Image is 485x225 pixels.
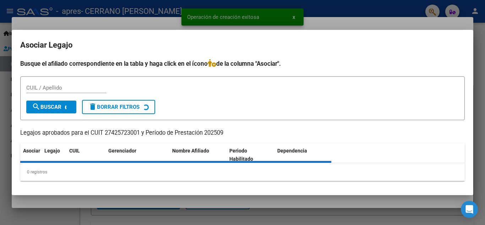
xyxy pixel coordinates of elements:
[20,59,465,68] h4: Busque el afiliado correspondiente en la tabla y haga click en el ícono de la columna "Asociar".
[277,148,307,154] span: Dependencia
[26,101,76,113] button: Buscar
[82,100,155,114] button: Borrar Filtros
[274,143,332,167] datatable-header-cell: Dependencia
[88,102,97,111] mat-icon: delete
[227,143,274,167] datatable-header-cell: Periodo Habilitado
[88,104,140,110] span: Borrar Filtros
[172,148,209,154] span: Nombre Afiliado
[66,143,105,167] datatable-header-cell: CUIL
[20,129,465,138] p: Legajos aprobados para el CUIT 27425723001 y Período de Prestación 202509
[32,104,61,110] span: Buscar
[44,148,60,154] span: Legajo
[20,38,465,52] h2: Asociar Legajo
[229,148,253,162] span: Periodo Habilitado
[20,163,465,181] div: 0 registros
[32,102,40,111] mat-icon: search
[23,148,40,154] span: Asociar
[461,201,478,218] div: Open Intercom Messenger
[105,143,169,167] datatable-header-cell: Gerenciador
[69,148,80,154] span: CUIL
[169,143,227,167] datatable-header-cell: Nombre Afiliado
[20,143,42,167] datatable-header-cell: Asociar
[108,148,136,154] span: Gerenciador
[42,143,66,167] datatable-header-cell: Legajo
